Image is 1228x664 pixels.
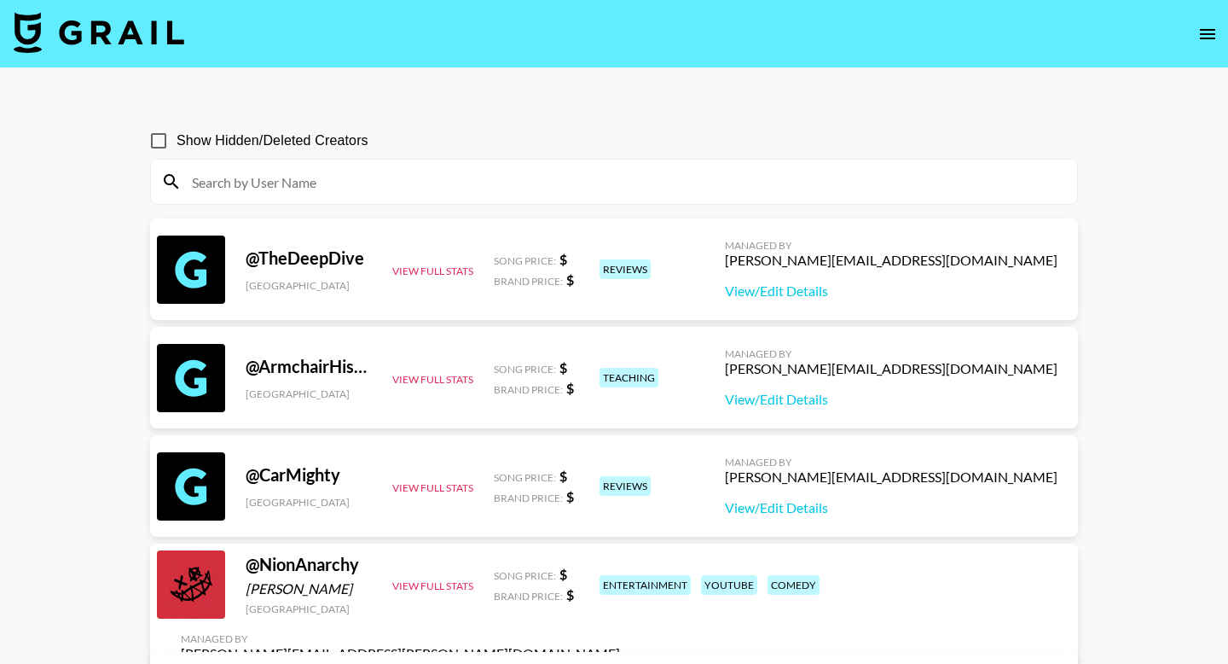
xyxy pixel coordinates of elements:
strong: $ [559,566,567,582]
div: [GEOGRAPHIC_DATA] [246,387,372,400]
strong: $ [566,488,574,504]
div: @ CarMighty [246,464,372,486]
span: Brand Price: [494,275,563,288]
div: [PERSON_NAME][EMAIL_ADDRESS][PERSON_NAME][DOMAIN_NAME] [181,645,620,662]
div: teaching [600,368,658,387]
span: Show Hidden/Deleted Creators [177,131,368,151]
div: comedy [767,575,820,595]
button: View Full Stats [392,373,473,386]
a: View/Edit Details [725,282,1057,300]
div: reviews [600,259,651,279]
div: @ ArmchairHistorian [246,356,372,377]
strong: $ [559,359,567,376]
a: View/Edit Details [725,391,1057,408]
div: [PERSON_NAME] [246,580,372,597]
div: youtube [701,575,757,595]
div: Managed By [181,632,620,645]
div: @ NionAnarchy [246,554,372,575]
span: Song Price: [494,569,556,582]
strong: $ [566,271,574,288]
span: Song Price: [494,254,556,267]
span: Brand Price: [494,492,563,504]
div: @ TheDeepDive [246,248,372,269]
img: Grail Talent [14,12,184,53]
div: [GEOGRAPHIC_DATA] [246,496,372,509]
div: Managed By [725,347,1057,360]
div: entertainment [600,575,691,595]
div: Managed By [725,239,1057,252]
span: Song Price: [494,471,556,484]
button: View Full Stats [392,265,473,277]
input: Search by User Name [182,168,1067,195]
button: View Full Stats [392,580,473,592]
div: [PERSON_NAME][EMAIL_ADDRESS][DOMAIN_NAME] [725,360,1057,377]
strong: $ [559,251,567,267]
div: Managed By [725,456,1057,469]
strong: $ [566,586,574,603]
span: Brand Price: [494,590,563,603]
span: Brand Price: [494,383,563,396]
div: [GEOGRAPHIC_DATA] [246,603,372,615]
strong: $ [559,468,567,484]
strong: $ [566,380,574,396]
span: Song Price: [494,363,556,376]
a: View/Edit Details [725,499,1057,516]
div: [PERSON_NAME][EMAIL_ADDRESS][DOMAIN_NAME] [725,252,1057,269]
div: reviews [600,476,651,496]
button: open drawer [1190,17,1225,51]
button: View Full Stats [392,481,473,494]
div: [GEOGRAPHIC_DATA] [246,279,372,292]
div: [PERSON_NAME][EMAIL_ADDRESS][DOMAIN_NAME] [725,469,1057,486]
